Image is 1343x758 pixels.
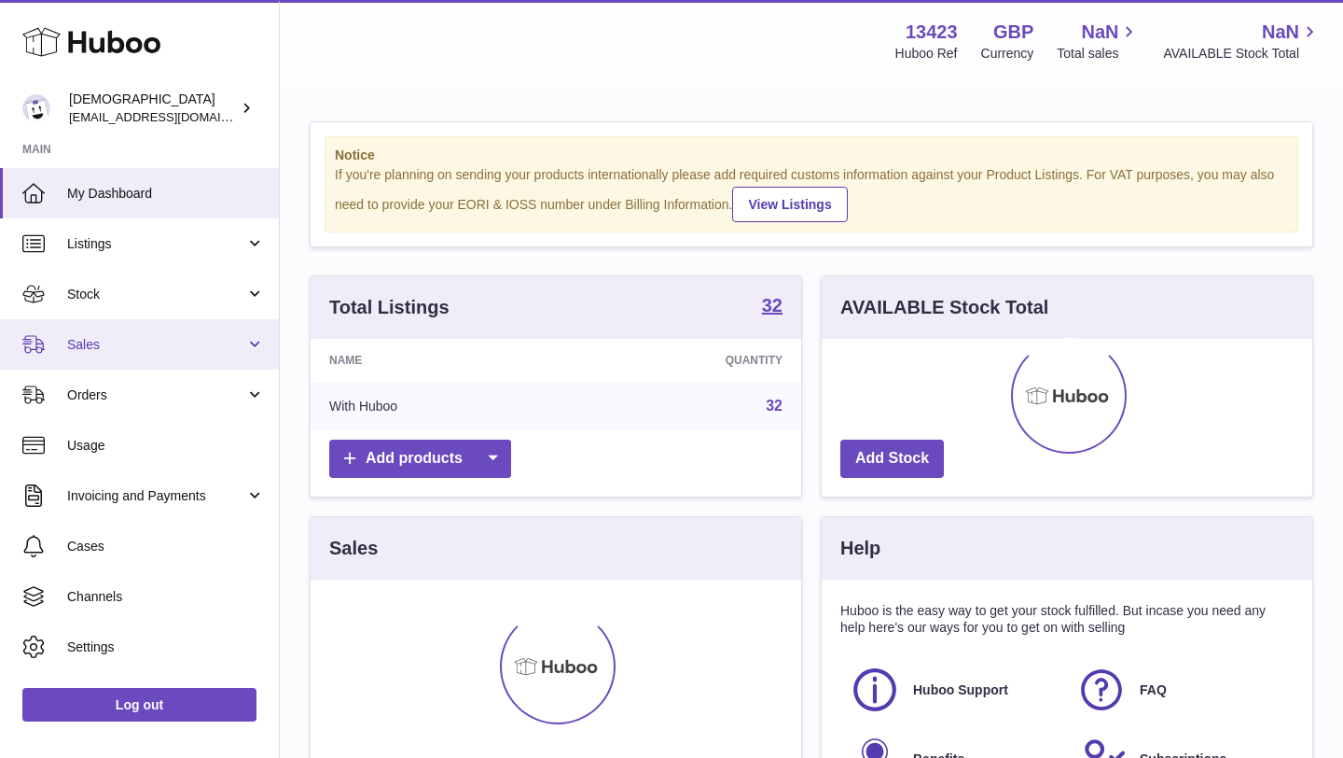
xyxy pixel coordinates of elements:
[329,295,450,320] h3: Total Listings
[1140,681,1167,699] span: FAQ
[766,398,782,414] a: 32
[1163,20,1321,63] a: NaN AVAILABLE Stock Total
[762,296,782,318] a: 32
[850,665,1058,715] a: Huboo Support
[67,487,245,505] span: Invoicing and Payments
[311,339,569,382] th: Name
[69,109,274,124] span: [EMAIL_ADDRESS][DOMAIN_NAME]
[906,20,958,45] strong: 13423
[67,386,245,404] span: Orders
[981,45,1034,63] div: Currency
[67,235,245,253] span: Listings
[335,166,1288,222] div: If you're planning on sending your products internationally please add required customs informati...
[840,440,944,478] a: Add Stock
[840,536,880,561] h3: Help
[1262,20,1299,45] span: NaN
[1057,45,1140,63] span: Total sales
[329,536,378,561] h3: Sales
[67,185,265,203] span: My Dashboard
[762,296,782,315] strong: 32
[840,602,1294,638] p: Huboo is the easy way to get your stock fulfilled. But incase you need any help here's our ways f...
[67,437,265,455] span: Usage
[1163,45,1321,63] span: AVAILABLE Stock Total
[569,339,801,382] th: Quantity
[67,336,245,354] span: Sales
[67,286,245,303] span: Stock
[67,588,265,606] span: Channels
[22,688,256,722] a: Log out
[913,681,1008,699] span: Huboo Support
[1081,20,1118,45] span: NaN
[67,538,265,555] span: Cases
[329,440,511,478] a: Add products
[1057,20,1140,63] a: NaN Total sales
[335,147,1288,164] strong: Notice
[69,91,237,126] div: [DEMOGRAPHIC_DATA]
[732,187,847,222] a: View Listings
[895,45,958,63] div: Huboo Ref
[311,382,569,430] td: With Huboo
[1076,665,1284,715] a: FAQ
[67,639,265,656] span: Settings
[840,295,1048,320] h3: AVAILABLE Stock Total
[993,20,1033,45] strong: GBP
[22,94,50,122] img: olgazyuz@outlook.com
